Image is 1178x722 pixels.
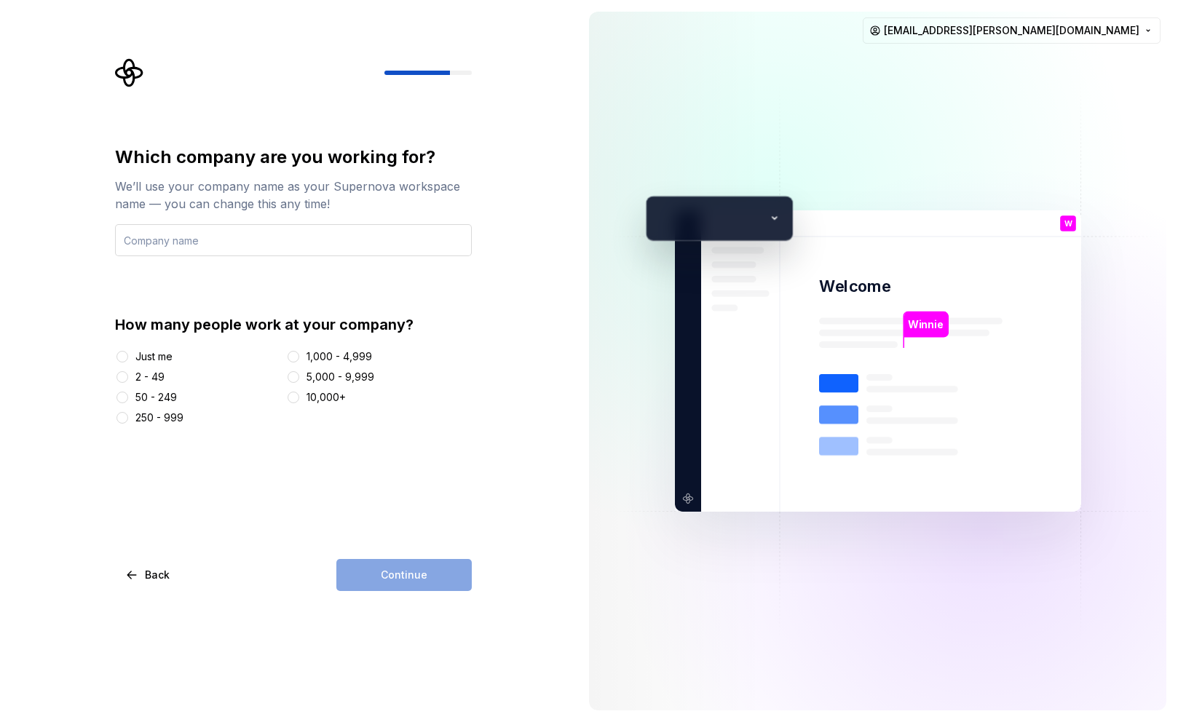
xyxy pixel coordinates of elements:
span: Back [145,568,170,582]
p: Welcome [819,276,890,297]
div: We’ll use your company name as your Supernova workspace name — you can change this any time! [115,178,472,213]
div: 1,000 - 4,999 [307,349,372,364]
span: [EMAIL_ADDRESS][PERSON_NAME][DOMAIN_NAME] [884,23,1139,38]
div: Just me [135,349,173,364]
input: Company name [115,224,472,256]
div: 250 - 999 [135,410,183,425]
div: 10,000+ [307,390,346,405]
div: How many people work at your company? [115,314,472,335]
button: Back [115,559,182,591]
p: You [1061,231,1075,239]
svg: Supernova Logo [115,58,144,87]
div: 5,000 - 9,999 [307,370,374,384]
p: W [1064,220,1072,228]
div: Which company are you working for? [115,146,472,169]
div: 2 - 49 [135,370,165,384]
p: Winnie [908,317,944,333]
p: [PERSON_NAME] [917,456,1000,474]
p: Product Designer [1042,242,1094,250]
button: [EMAIL_ADDRESS][PERSON_NAME][DOMAIN_NAME] [863,17,1161,44]
div: 50 - 249 [135,390,177,405]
